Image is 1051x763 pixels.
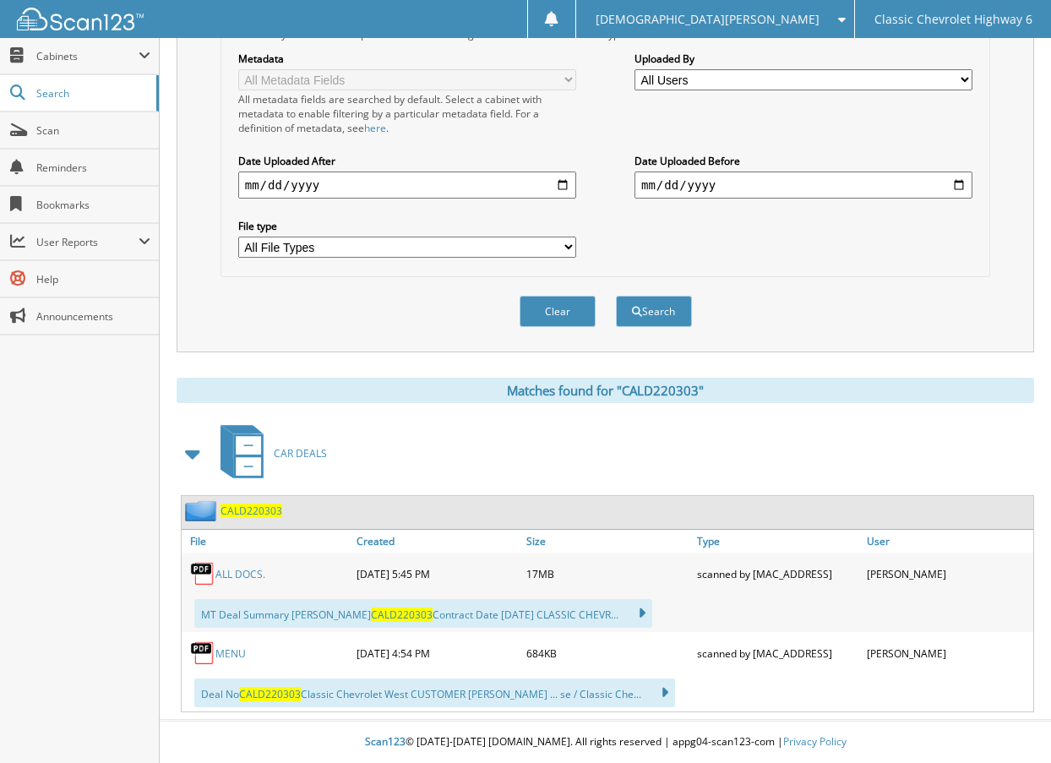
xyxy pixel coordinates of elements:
[238,219,576,233] label: File type
[863,636,1033,670] div: [PERSON_NAME]
[221,504,282,518] a: CALD220303
[522,530,693,553] a: Size
[215,646,246,661] a: MENU
[693,530,863,553] a: Type
[17,8,144,30] img: scan123-logo-white.svg
[238,154,576,168] label: Date Uploaded After
[634,172,972,199] input: end
[371,608,433,622] span: CALD220303
[352,636,523,670] div: [DATE] 4:54 PM
[160,722,1051,763] div: © [DATE]-[DATE] [DOMAIN_NAME]. All rights reserved | appg04-scan123-com |
[863,530,1033,553] a: User
[783,734,847,749] a: Privacy Policy
[36,235,139,249] span: User Reports
[616,296,692,327] button: Search
[693,636,863,670] div: scanned by [MAC_ADDRESS]
[522,636,693,670] div: 684KB
[36,123,150,138] span: Scan
[215,567,265,581] a: ALL DOCS.
[238,92,576,135] div: All metadata fields are searched by default. Select a cabinet with metadata to enable filtering b...
[190,561,215,586] img: PDF.png
[36,49,139,63] span: Cabinets
[274,446,327,461] span: CAR DEALS
[210,420,327,487] a: CAR DEALS
[634,52,972,66] label: Uploaded By
[874,14,1032,25] span: Classic Chevrolet Highway 6
[238,52,576,66] label: Metadata
[177,378,1034,403] div: Matches found for "CALD220303"
[365,734,406,749] span: Scan123
[182,530,352,553] a: File
[36,272,150,286] span: Help
[185,500,221,521] img: folder2.png
[520,296,596,327] button: Clear
[596,14,820,25] span: [DEMOGRAPHIC_DATA][PERSON_NAME]
[352,530,523,553] a: Created
[36,161,150,175] span: Reminders
[693,557,863,591] div: scanned by [MAC_ADDRESS]
[364,121,386,135] a: here
[522,557,693,591] div: 17MB
[194,599,652,628] div: MT Deal Summary [PERSON_NAME] Contract Date [DATE] CLASSIC CHEVR...
[194,679,675,707] div: Deal No Classic Chevrolet West CUSTOMER [PERSON_NAME] ... se / Classic Che...
[239,687,301,701] span: CALD220303
[36,86,148,101] span: Search
[238,172,576,199] input: start
[36,309,150,324] span: Announcements
[967,682,1051,763] iframe: Chat Widget
[352,557,523,591] div: [DATE] 5:45 PM
[634,154,972,168] label: Date Uploaded Before
[36,198,150,212] span: Bookmarks
[863,557,1033,591] div: [PERSON_NAME]
[190,640,215,666] img: PDF.png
